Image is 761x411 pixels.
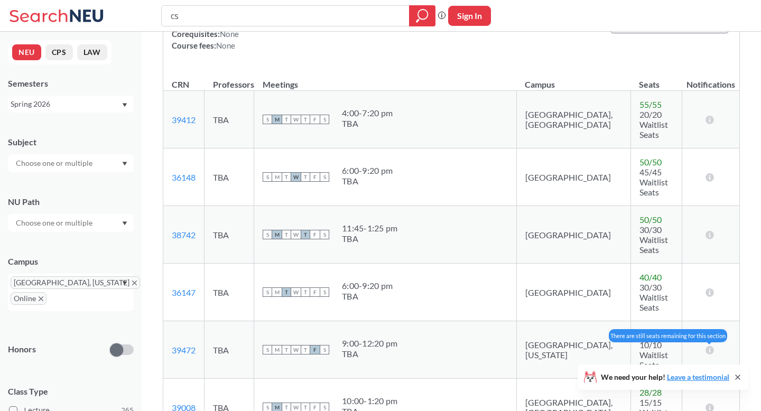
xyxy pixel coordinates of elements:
[272,115,282,124] span: M
[516,321,630,379] td: [GEOGRAPHIC_DATA], [US_STATE]
[630,68,682,91] th: Seats
[301,115,310,124] span: T
[272,172,282,182] span: M
[45,44,73,60] button: CPS
[11,276,140,289] span: [GEOGRAPHIC_DATA], [US_STATE]X to remove pill
[639,157,662,167] span: 50 / 50
[205,148,254,206] td: TBA
[342,281,393,291] div: 6:00 - 9:20 pm
[301,345,310,354] span: T
[291,345,301,354] span: W
[639,109,668,139] span: 20/20 Waitlist Seats
[8,96,134,113] div: Spring 2026Dropdown arrow
[12,44,41,60] button: NEU
[263,230,272,239] span: S
[639,282,668,312] span: 30/30 Waitlist Seats
[639,340,668,370] span: 10/10 Waitlist Seats
[310,230,320,239] span: F
[11,98,121,110] div: Spring 2026
[205,91,254,148] td: TBA
[8,343,36,356] p: Honors
[291,115,301,124] span: W
[639,167,668,197] span: 45/45 Waitlist Seats
[170,7,402,25] input: Class, professor, course number, "phrase"
[301,287,310,297] span: T
[291,172,301,182] span: W
[172,287,196,297] a: 36147
[416,8,429,23] svg: magnifying glass
[254,68,517,91] th: Meetings
[282,345,291,354] span: T
[639,330,662,340] span: 32 / 32
[8,78,134,89] div: Semesters
[291,287,301,297] span: W
[282,230,291,239] span: T
[342,118,393,129] div: TBA
[263,287,272,297] span: S
[272,230,282,239] span: M
[342,223,397,233] div: 11:45 - 1:25 pm
[682,68,739,91] th: Notifications
[263,172,272,182] span: S
[39,296,43,301] svg: X to remove pill
[320,345,329,354] span: S
[11,157,99,170] input: Choose one or multiple
[409,5,435,26] div: magnifying glass
[8,136,134,148] div: Subject
[601,373,729,381] span: We need your help!
[516,264,630,321] td: [GEOGRAPHIC_DATA]
[342,349,397,359] div: TBA
[172,172,196,182] a: 36148
[122,281,127,285] svg: Dropdown arrow
[132,281,137,285] svg: X to remove pill
[310,345,320,354] span: F
[342,233,397,244] div: TBA
[320,172,329,182] span: S
[216,41,235,50] span: None
[639,272,662,282] span: 40 / 40
[11,217,99,229] input: Choose one or multiple
[342,108,393,118] div: 4:00 - 7:20 pm
[301,230,310,239] span: T
[8,196,134,208] div: NU Path
[8,154,134,172] div: Dropdown arrow
[342,176,393,186] div: TBA
[282,172,291,182] span: T
[172,115,196,125] a: 39412
[320,115,329,124] span: S
[342,396,397,406] div: 10:00 - 1:20 pm
[667,372,729,381] a: Leave a testimonial
[172,345,196,355] a: 39472
[122,103,127,107] svg: Dropdown arrow
[639,387,662,397] span: 28 / 28
[8,214,134,232] div: Dropdown arrow
[342,338,397,349] div: 9:00 - 12:20 pm
[310,115,320,124] span: F
[77,44,107,60] button: LAW
[310,287,320,297] span: F
[291,230,301,239] span: W
[8,386,134,397] span: Class Type
[205,321,254,379] td: TBA
[516,148,630,206] td: [GEOGRAPHIC_DATA]
[205,264,254,321] td: TBA
[172,230,196,240] a: 38742
[310,172,320,182] span: F
[205,68,254,91] th: Professors
[122,221,127,226] svg: Dropdown arrow
[320,230,329,239] span: S
[122,162,127,166] svg: Dropdown arrow
[639,225,668,255] span: 30/30 Waitlist Seats
[8,274,134,311] div: [GEOGRAPHIC_DATA], [US_STATE]X to remove pillOnlineX to remove pillDropdown arrow
[516,91,630,148] td: [GEOGRAPHIC_DATA], [GEOGRAPHIC_DATA]
[205,206,254,264] td: TBA
[639,214,662,225] span: 50 / 50
[263,345,272,354] span: S
[342,291,393,302] div: TBA
[11,292,47,305] span: OnlineX to remove pill
[448,6,491,26] button: Sign In
[263,115,272,124] span: S
[172,79,189,90] div: CRN
[342,165,393,176] div: 6:00 - 9:20 pm
[272,287,282,297] span: M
